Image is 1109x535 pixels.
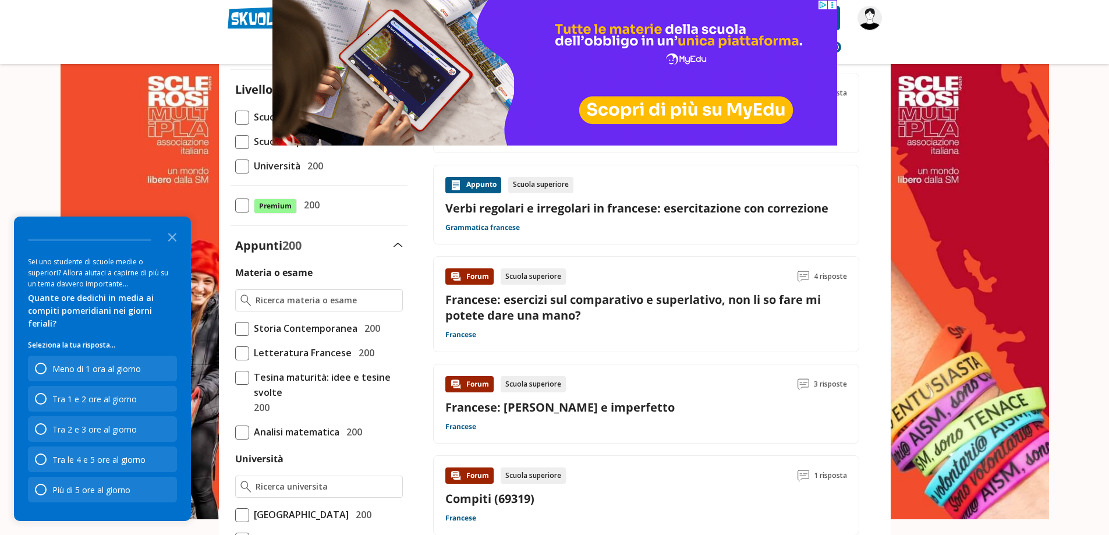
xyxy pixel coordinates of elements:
span: 200 [249,400,270,415]
div: Tra le 4 e 5 ore al giorno [28,447,177,472]
span: 1 risposta [814,467,847,484]
img: Commenti lettura [798,378,809,390]
img: Appunti contenuto [450,179,462,191]
span: 200 [360,321,380,336]
span: 200 [351,507,371,522]
img: Apri e chiudi sezione [394,243,403,247]
div: Forum [445,268,494,285]
input: Ricerca universita [256,481,397,493]
label: Materia o esame [235,266,313,279]
span: Scuola Media [249,109,313,125]
a: Francese [445,422,476,431]
img: Commenti lettura [798,271,809,282]
div: Forum [445,376,494,392]
div: Scuola superiore [501,376,566,392]
div: Scuola superiore [501,268,566,285]
img: Ricerca universita [240,481,251,493]
div: Survey [14,217,191,521]
div: Sei uno studente di scuole medie o superiori? Allora aiutaci a capirne di più su un tema davvero ... [28,256,177,289]
div: Scuola superiore [508,177,573,193]
div: Forum [445,467,494,484]
button: Close the survey [161,225,184,248]
span: Analisi matematica [249,424,339,440]
span: [GEOGRAPHIC_DATA] [249,507,349,522]
span: 4 risposte [814,268,847,285]
a: Francese: [PERSON_NAME] e imperfetto [445,399,675,415]
div: Meno di 1 ora al giorno [28,356,177,381]
span: 200 [354,345,374,360]
span: 3 risposte [814,376,847,392]
a: Verbi regolari e irregolari in francese: esercitazione con correzione [445,200,847,216]
label: Livello [235,82,272,97]
span: Università [249,158,300,173]
div: Tra 1 e 2 ore al giorno [28,386,177,412]
a: Francese [445,513,476,523]
img: Forum contenuto [450,378,462,390]
div: Tra le 4 e 5 ore al giorno [52,454,146,465]
div: Più di 5 ore al giorno [28,477,177,502]
span: 200 [303,158,323,173]
span: 200 [299,197,320,212]
a: Grammatica francese [445,223,520,232]
div: Tra 2 e 3 ore al giorno [28,416,177,442]
div: Quante ore dedichi in media ai compiti pomeridiani nei giorni feriali? [28,292,177,330]
span: 200 [342,424,362,440]
img: Ricerca materia o esame [240,295,251,306]
span: Storia Contemporanea [249,321,357,336]
div: Più di 5 ore al giorno [52,484,130,495]
img: Commenti lettura [798,470,809,481]
p: Seleziona la tua risposta... [28,339,177,351]
div: Scuola superiore [501,467,566,484]
div: Tra 2 e 3 ore al giorno [52,424,137,435]
label: Università [235,452,284,465]
span: Tesina maturità: idee e tesine svolte [249,370,403,400]
span: Premium [254,199,297,214]
img: Forum contenuto [450,470,462,481]
a: Francese [445,330,476,339]
img: pit2012 [858,6,882,30]
div: Tra 1 e 2 ore al giorno [52,394,137,405]
label: Appunti [235,238,302,253]
span: Letteratura Francese [249,345,352,360]
span: 200 [282,238,302,253]
img: Forum contenuto [450,271,462,282]
a: Compiti (69319) [445,491,534,506]
span: Scuola Superiore [249,134,330,149]
div: Appunto [445,177,501,193]
a: Francese: esercizi sul comparativo e superlativo, non li so fare mi potete dare una mano? [445,292,821,323]
div: Meno di 1 ora al giorno [52,363,141,374]
input: Ricerca materia o esame [256,295,397,306]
